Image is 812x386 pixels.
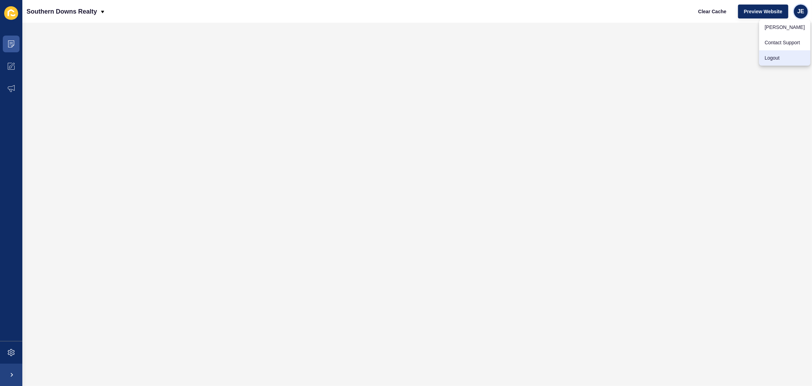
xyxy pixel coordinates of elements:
[692,5,732,18] button: Clear Cache
[738,5,788,18] button: Preview Website
[744,8,782,15] span: Preview Website
[797,8,804,15] span: JE
[759,50,810,66] a: Logout
[759,20,810,35] a: [PERSON_NAME]
[759,35,810,50] a: Contact Support
[698,8,727,15] span: Clear Cache
[27,3,97,20] p: Southern Downs Realty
